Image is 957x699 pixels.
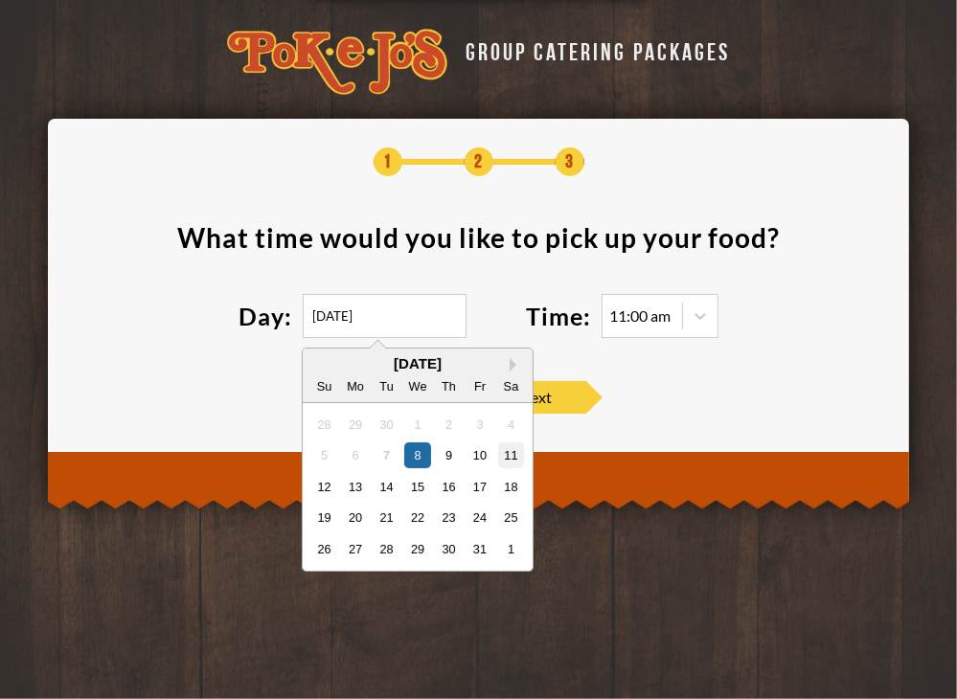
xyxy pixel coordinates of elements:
div: Choose Saturday, October 25th, 2025 [497,505,523,530]
div: Choose Friday, October 17th, 2025 [467,474,492,500]
div: Choose Thursday, October 23rd, 2025 [435,505,461,530]
div: Choose Thursday, October 9th, 2025 [435,442,461,468]
div: Choose Monday, October 20th, 2025 [342,505,368,530]
div: Choose Tuesday, October 28th, 2025 [373,536,399,562]
div: Not available Saturday, October 4th, 2025 [497,412,523,438]
div: Not available Wednesday, October 1st, 2025 [404,412,430,438]
div: Not available Tuesday, September 30th, 2025 [373,412,399,438]
div: Not available Sunday, September 28th, 2025 [311,412,337,438]
div: Choose Friday, October 10th, 2025 [467,442,492,468]
div: What time would you like to pick up your food ? [177,224,780,251]
div: Su [311,373,337,399]
div: Not available Sunday, October 5th, 2025 [311,442,337,468]
span: 1 [374,147,402,176]
div: Not available Monday, October 6th, 2025 [342,442,368,468]
div: Choose Tuesday, October 21st, 2025 [373,505,399,530]
div: Choose Tuesday, October 14th, 2025 [373,474,399,500]
div: Choose Thursday, October 30th, 2025 [435,536,461,562]
div: Not available Tuesday, October 7th, 2025 [373,442,399,468]
span: 2 [465,147,493,176]
span: 3 [556,147,584,176]
div: Choose Sunday, October 26th, 2025 [311,536,337,562]
img: logo-34603ddf.svg [227,29,447,95]
div: Choose Wednesday, October 29th, 2025 [404,536,430,562]
div: We [404,373,430,399]
div: Choose Monday, October 13th, 2025 [342,474,368,500]
div: GROUP CATERING PACKAGES [467,43,731,65]
button: Next Month [510,358,523,372]
div: Choose Wednesday, October 22nd, 2025 [404,505,430,530]
div: Choose Friday, October 24th, 2025 [467,505,492,530]
div: Sa [497,373,523,399]
div: [DATE] [303,356,533,371]
div: Choose Saturday, October 11th, 2025 [497,442,523,468]
div: Choose Saturday, October 18th, 2025 [497,474,523,500]
div: Fr [467,373,492,399]
div: Choose Saturday, November 1st, 2025 [497,536,523,562]
div: Not available Friday, October 3rd, 2025 [467,412,492,438]
div: month 2025-10 [308,409,526,564]
div: Choose Sunday, October 19th, 2025 [311,505,337,530]
div: Choose Friday, October 31st, 2025 [467,536,492,562]
div: Choose Wednesday, October 8th, 2025 [404,442,430,468]
div: Tu [373,373,399,399]
div: Choose Sunday, October 12th, 2025 [311,474,337,500]
div: Choose Monday, October 27th, 2025 [342,536,368,562]
label: Day: [239,304,293,328]
div: Not available Monday, September 29th, 2025 [342,412,368,438]
div: 11:00 am [610,308,672,324]
div: Choose Thursday, October 16th, 2025 [435,474,461,500]
div: Mo [342,373,368,399]
label: Time: [527,304,592,328]
div: Choose Wednesday, October 15th, 2025 [404,474,430,500]
span: Next [486,381,586,414]
div: Not available Thursday, October 2nd, 2025 [435,412,461,438]
div: Th [435,373,461,399]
